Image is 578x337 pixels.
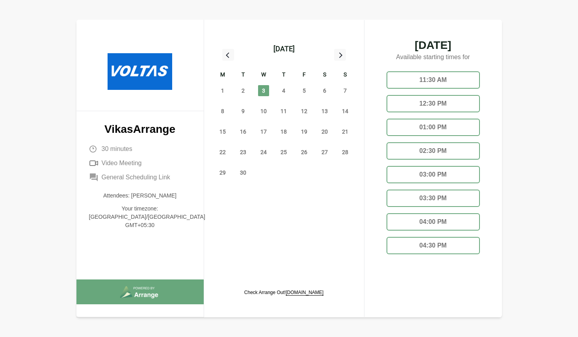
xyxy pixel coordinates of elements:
div: 04:30 PM [387,237,480,254]
div: 01:00 PM [387,119,480,136]
span: Wednesday 24 September 2025 [258,147,269,158]
p: Attendees: [PERSON_NAME] [89,192,191,200]
span: Monday 15 September 2025 [217,126,228,137]
span: Thursday 25 September 2025 [278,147,289,158]
span: Thursday 4 September 2025 [278,85,289,96]
div: 02:30 PM [387,142,480,160]
span: Saturday 27 September 2025 [319,147,330,158]
span: Friday 5 September 2025 [299,85,310,96]
div: [DATE] [273,43,295,54]
span: Wednesday 17 September 2025 [258,126,269,137]
div: 04:00 PM [387,213,480,231]
span: Sunday 28 September 2025 [340,147,351,158]
span: Monday 1 September 2025 [217,85,228,96]
span: Sunday 21 September 2025 [340,126,351,137]
span: Tuesday 16 September 2025 [238,126,249,137]
p: Check Arrange Out! [244,289,323,296]
span: Wednesday 10 September 2025 [258,106,269,117]
span: Monday 29 September 2025 [217,167,228,178]
span: Saturday 13 September 2025 [319,106,330,117]
span: Saturday 20 September 2025 [319,126,330,137]
div: T [274,70,294,80]
span: Wednesday 3 September 2025 [258,85,269,96]
span: Tuesday 9 September 2025 [238,106,249,117]
span: Friday 12 September 2025 [299,106,310,117]
div: 03:30 PM [387,190,480,207]
div: W [253,70,274,80]
div: 11:30 AM [387,71,480,89]
p: Your timezone: [GEOGRAPHIC_DATA]/[GEOGRAPHIC_DATA] GMT+05:30 [89,205,191,229]
div: S [335,70,355,80]
span: Tuesday 23 September 2025 [238,147,249,158]
div: F [294,70,314,80]
span: 30 minutes [102,144,132,154]
span: Video Meeting [102,158,142,168]
p: Available starting times for [380,51,486,65]
span: Thursday 11 September 2025 [278,106,289,117]
span: Sunday 14 September 2025 [340,106,351,117]
span: Sunday 7 September 2025 [340,85,351,96]
span: Friday 26 September 2025 [299,147,310,158]
div: 12:30 PM [387,95,480,112]
span: [DATE] [380,40,486,51]
span: General Scheduling Link [102,173,170,182]
div: M [213,70,233,80]
p: VikasArrange [89,124,191,135]
a: [DOMAIN_NAME] [286,290,323,295]
span: Tuesday 2 September 2025 [238,85,249,96]
span: Friday 19 September 2025 [299,126,310,137]
div: 03:00 PM [387,166,480,183]
span: Thursday 18 September 2025 [278,126,289,137]
div: S [314,70,335,80]
span: Tuesday 30 September 2025 [238,167,249,178]
span: Monday 22 September 2025 [217,147,228,158]
span: Saturday 6 September 2025 [319,85,330,96]
span: Monday 8 September 2025 [217,106,228,117]
div: T [233,70,253,80]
